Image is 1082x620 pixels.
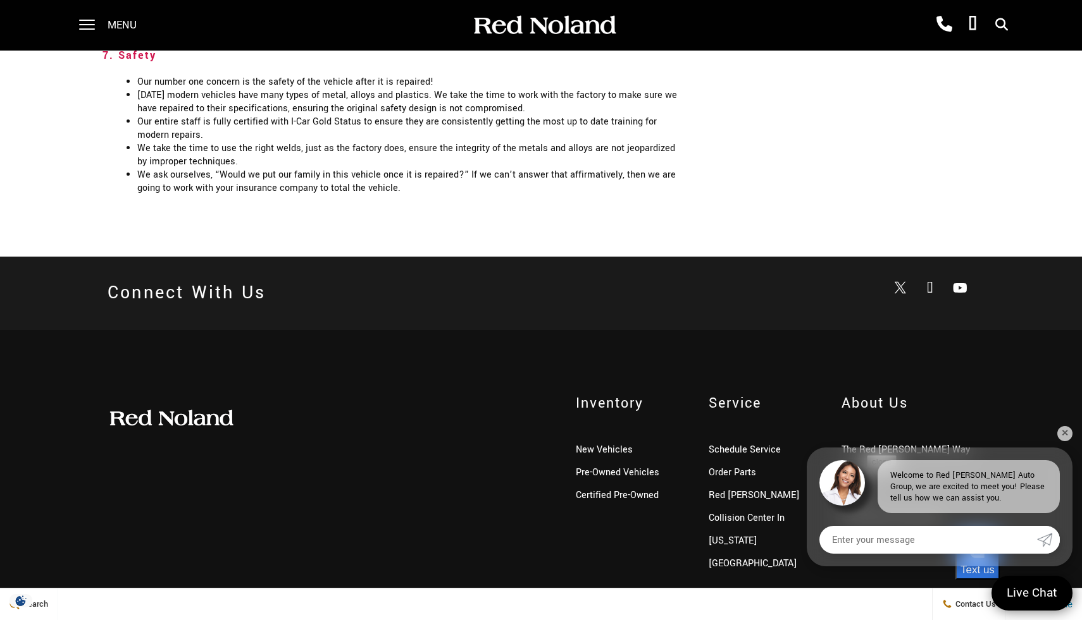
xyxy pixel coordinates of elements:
[137,88,677,115] li: [DATE] modern vehicles have many types of metal, alloys and plastics. We take the time to work wi...
[471,15,617,37] img: Red Noland Auto Group
[709,466,756,479] a: Order Parts
[103,42,979,69] h3: 7. Safety
[576,489,659,502] a: Certified Pre-Owned
[888,276,913,301] a: Open Twitter in a new window
[137,75,677,88] li: Our number one concern is the safety of the vehicle after it is repaired!
[842,443,970,456] a: The Red [PERSON_NAME] Way
[576,466,659,479] a: Pre-Owned Vehicles
[952,599,996,610] span: Contact Us
[1000,585,1064,602] span: Live Chat
[917,276,943,301] a: Open Facebook in a new window
[709,443,781,456] a: Schedule Service
[819,460,865,506] img: Agent profile photo
[878,460,1060,513] div: Welcome to Red [PERSON_NAME] Auto Group, we are excited to meet you! Please tell us how we can as...
[947,276,973,301] a: Open Youtube-play in a new window
[709,393,823,413] span: Service
[137,115,677,142] li: Our entire staff is fully certified with I-Car Gold Status to ensure they are consistently gettin...
[819,526,1037,554] input: Enter your message
[1037,526,1060,554] a: Submit
[842,393,974,413] span: About Us
[6,594,35,607] section: Click to Open Cookie Consent Modal
[5,32,39,44] span: Text us
[576,443,633,456] a: New Vehicles
[992,576,1073,611] a: Live Chat
[108,276,266,311] h2: Connect With Us
[137,142,677,168] li: We take the time to use the right welds, just as the factory does, ensure the integrity of the me...
[709,489,799,570] a: Red [PERSON_NAME] Collision Center In [US_STATE][GEOGRAPHIC_DATA]
[576,393,690,413] span: Inventory
[108,409,234,428] img: Red Noland Auto Group
[6,594,35,607] img: Opt-Out Icon
[137,168,677,195] li: We ask ourselves, “Would we put our family in this vehicle once it is repaired?” If we can’t answ...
